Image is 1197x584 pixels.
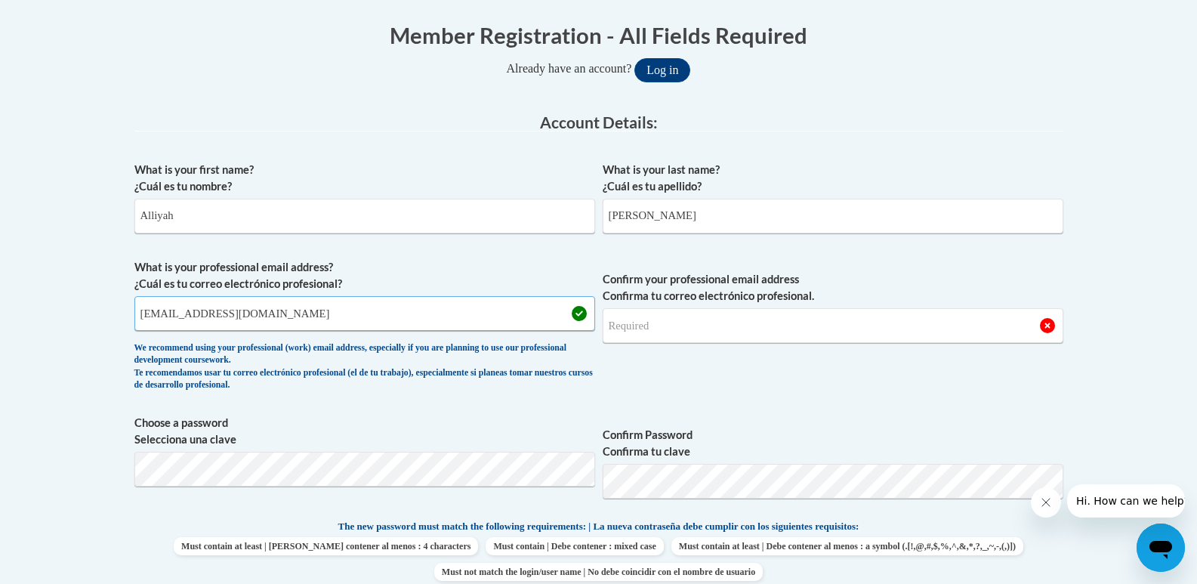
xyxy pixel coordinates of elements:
span: Account Details: [540,113,658,131]
input: Metadata input [134,199,595,233]
label: What is your first name? ¿Cuál es tu nombre? [134,162,595,195]
label: Confirm Password Confirma tu clave [603,427,1063,460]
label: What is your professional email address? ¿Cuál es tu correo electrónico profesional? [134,259,595,292]
iframe: Button to launch messaging window [1137,524,1185,572]
h1: Member Registration - All Fields Required [134,20,1063,51]
label: Confirm your professional email address Confirma tu correo electrónico profesional. [603,271,1063,304]
input: Required [603,308,1063,343]
span: Must not match the login/user name | No debe coincidir con el nombre de usuario [434,563,763,581]
iframe: Message from company [1067,484,1185,518]
span: Must contain at least | [PERSON_NAME] contener al menos : 4 characters [174,537,478,555]
span: Hi. How can we help? [9,11,122,23]
label: Choose a password Selecciona una clave [134,415,595,448]
span: Must contain at least | Debe contener al menos : a symbol (.[!,@,#,$,%,^,&,*,?,_,~,-,(,)]) [671,537,1023,555]
button: Log in [634,58,690,82]
label: What is your last name? ¿Cuál es tu apellido? [603,162,1063,195]
input: Metadata input [603,199,1063,233]
span: The new password must match the following requirements: | La nueva contraseña debe cumplir con lo... [338,520,859,533]
input: Metadata input [134,296,595,331]
span: Must contain | Debe contener : mixed case [486,537,663,555]
div: We recommend using your professional (work) email address, especially if you are planning to use ... [134,342,595,392]
iframe: Close message [1031,487,1061,518]
span: Already have an account? [507,62,632,75]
